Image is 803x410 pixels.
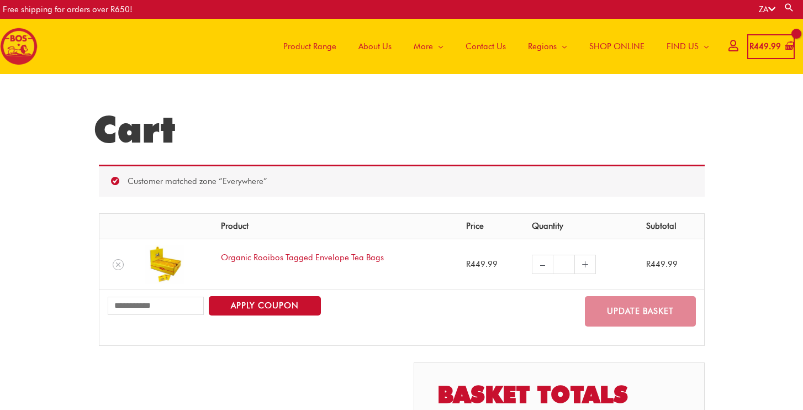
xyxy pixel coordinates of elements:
[524,214,638,239] th: Quantity
[784,2,795,13] a: Search button
[528,30,557,63] span: Regions
[589,30,644,63] span: SHOP ONLINE
[283,30,336,63] span: Product Range
[575,255,596,274] a: +
[646,259,651,269] span: R
[358,30,392,63] span: About Us
[578,19,656,74] a: SHOP ONLINE
[466,259,498,269] bdi: 449.99
[99,165,705,197] div: Customer matched zone “Everywhere”
[221,253,384,262] a: Organic Rooibos Tagged Envelope Tea Bags
[113,259,124,270] a: Remove Organic Rooibos Tagged Envelope Tea Bags from cart
[93,107,710,151] h1: Cart
[747,34,795,59] a: View Shopping Cart, 1 items
[667,30,699,63] span: FIND US
[264,19,720,74] nav: Site Navigation
[749,41,781,51] bdi: 449.99
[638,214,704,239] th: Subtotal
[466,259,471,269] span: R
[585,296,696,327] button: Update basket
[272,19,347,74] a: Product Range
[749,41,754,51] span: R
[403,19,455,74] a: More
[414,30,433,63] span: More
[145,245,184,284] img: Organic Rooibos Tagged Envelope Tea Bags
[466,30,506,63] span: Contact Us
[553,255,574,274] input: Product quantity
[213,214,458,239] th: Product
[209,296,321,316] button: Apply coupon
[455,19,517,74] a: Contact Us
[517,19,578,74] a: Regions
[458,214,524,239] th: Price
[646,259,678,269] bdi: 449.99
[532,255,553,274] a: –
[347,19,403,74] a: About Us
[759,4,775,14] a: ZA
